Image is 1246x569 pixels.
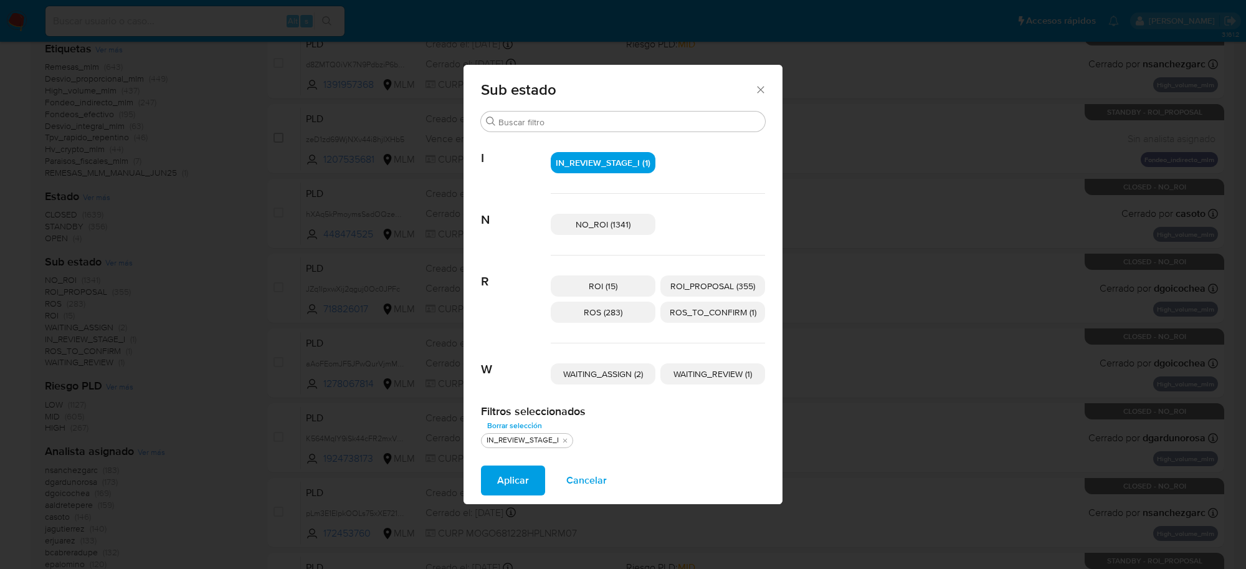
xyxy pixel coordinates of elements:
[563,368,643,380] span: WAITING_ASSIGN (2)
[670,306,756,318] span: ROS_TO_CONFIRM (1)
[486,117,496,127] button: Buscar
[481,404,765,418] h2: Filtros seleccionados
[487,419,542,432] span: Borrar selección
[481,194,551,227] span: N
[589,280,617,292] span: ROI (15)
[498,117,760,128] input: Buscar filtro
[481,418,548,433] button: Borrar selección
[670,280,755,292] span: ROI_PROPOSAL (355)
[481,466,545,495] button: Aplicar
[660,302,765,323] div: ROS_TO_CONFIRM (1)
[481,132,551,166] span: I
[566,467,607,494] span: Cancelar
[754,84,766,95] button: Cerrar
[660,363,765,385] div: WAITING_REVIEW (1)
[551,275,655,297] div: ROI (15)
[560,436,570,446] button: quitar IN_REVIEW_STAGE_I
[584,306,622,318] span: ROS (283)
[551,302,655,323] div: ROS (283)
[497,467,529,494] span: Aplicar
[660,275,765,297] div: ROI_PROPOSAL (355)
[551,214,655,235] div: NO_ROI (1341)
[556,156,650,169] span: IN_REVIEW_STAGE_I (1)
[481,82,754,97] span: Sub estado
[551,363,655,385] div: WAITING_ASSIGN (2)
[481,343,551,377] span: W
[484,435,561,446] div: IN_REVIEW_STAGE_I
[481,256,551,289] span: R
[551,152,655,173] div: IN_REVIEW_STAGE_I (1)
[673,368,752,380] span: WAITING_REVIEW (1)
[550,466,623,495] button: Cancelar
[576,218,630,231] span: NO_ROI (1341)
